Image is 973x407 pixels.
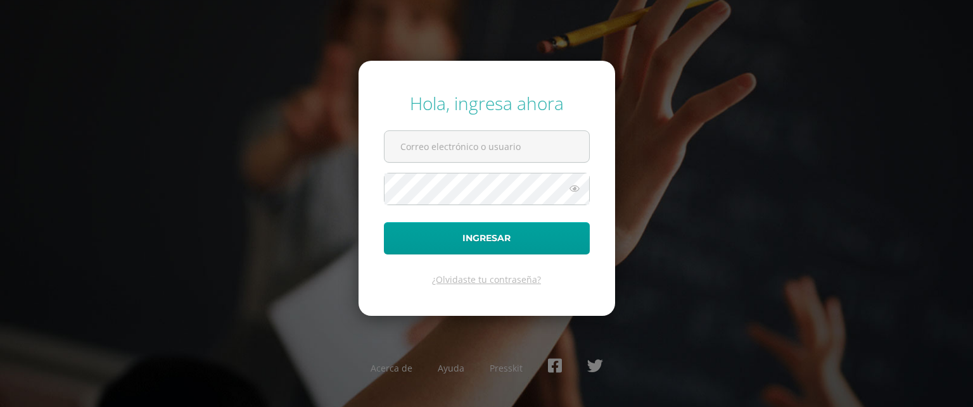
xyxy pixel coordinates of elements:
[385,131,589,162] input: Correo electrónico o usuario
[371,362,412,374] a: Acerca de
[384,222,590,254] button: Ingresar
[490,362,523,374] a: Presskit
[438,362,464,374] a: Ayuda
[384,91,590,115] div: Hola, ingresa ahora
[432,273,541,285] a: ¿Olvidaste tu contraseña?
